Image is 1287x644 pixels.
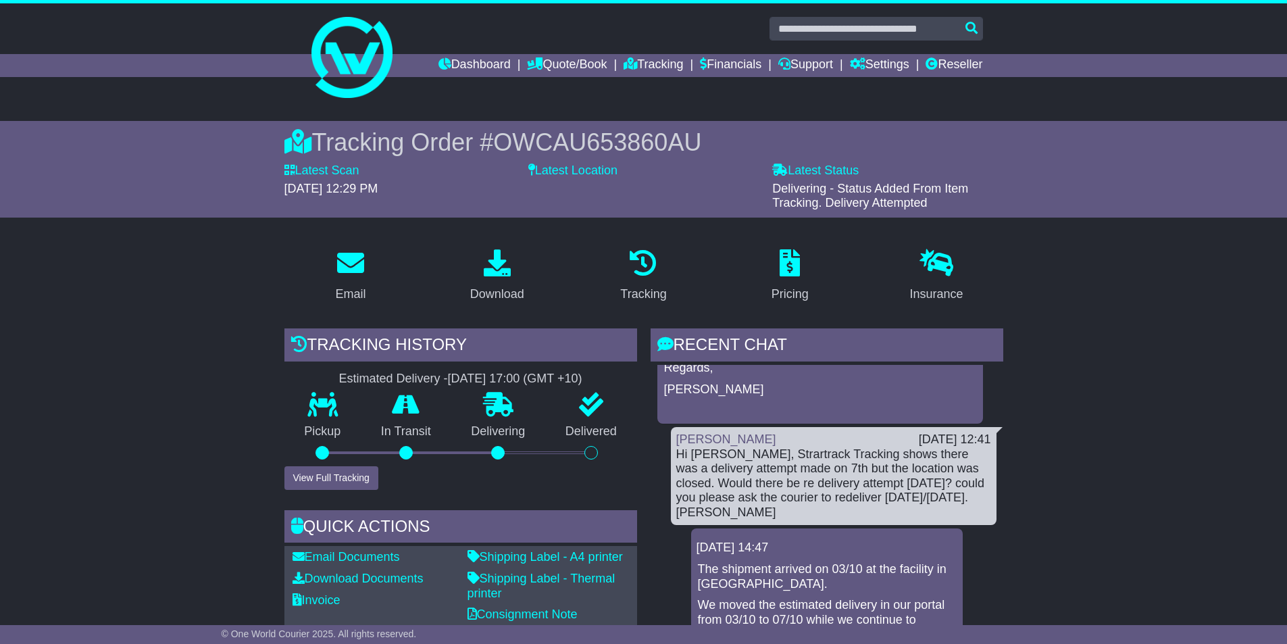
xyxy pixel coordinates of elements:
[461,245,533,308] a: Download
[284,128,1003,157] div: Tracking Order #
[284,466,378,490] button: View Full Tracking
[620,285,666,303] div: Tracking
[528,164,617,178] label: Latest Location
[468,550,623,564] a: Shipping Label - A4 printer
[697,541,957,555] div: [DATE] 14:47
[326,245,374,308] a: Email
[919,432,991,447] div: [DATE] 12:41
[850,54,909,77] a: Settings
[284,328,637,365] div: Tracking history
[664,361,976,376] p: Regards,
[451,424,546,439] p: Delivering
[700,54,761,77] a: Financials
[284,510,637,547] div: Quick Actions
[468,608,578,621] a: Consignment Note
[284,182,378,195] span: [DATE] 12:29 PM
[698,562,956,591] p: The shipment arrived on 03/10 at the facility in [GEOGRAPHIC_DATA].
[361,424,451,439] p: In Transit
[470,285,524,303] div: Download
[545,424,637,439] p: Delivered
[910,285,963,303] div: Insurance
[624,54,683,77] a: Tracking
[698,598,956,642] p: We moved the estimated delivery in our portal from 03/10 to 07/10 while we continue to monitor un...
[284,424,361,439] p: Pickup
[293,550,400,564] a: Email Documents
[772,285,809,303] div: Pricing
[468,572,615,600] a: Shipping Label - Thermal printer
[926,54,982,77] a: Reseller
[778,54,833,77] a: Support
[448,372,582,387] div: [DATE] 17:00 (GMT +10)
[284,164,359,178] label: Latest Scan
[763,245,817,308] a: Pricing
[293,593,340,607] a: Invoice
[527,54,607,77] a: Quote/Book
[438,54,511,77] a: Dashboard
[493,128,701,156] span: OWCAU653860AU
[772,182,968,210] span: Delivering - Status Added From Item Tracking. Delivery Attempted
[901,245,972,308] a: Insurance
[611,245,675,308] a: Tracking
[284,372,637,387] div: Estimated Delivery -
[335,285,365,303] div: Email
[222,628,417,639] span: © One World Courier 2025. All rights reserved.
[772,164,859,178] label: Latest Status
[293,572,424,585] a: Download Documents
[676,447,991,520] div: Hi [PERSON_NAME], Strartrack Tracking shows there was a delivery attempt made on 7th but the loca...
[651,328,1003,365] div: RECENT CHAT
[664,382,976,397] p: [PERSON_NAME]
[676,432,776,446] a: [PERSON_NAME]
